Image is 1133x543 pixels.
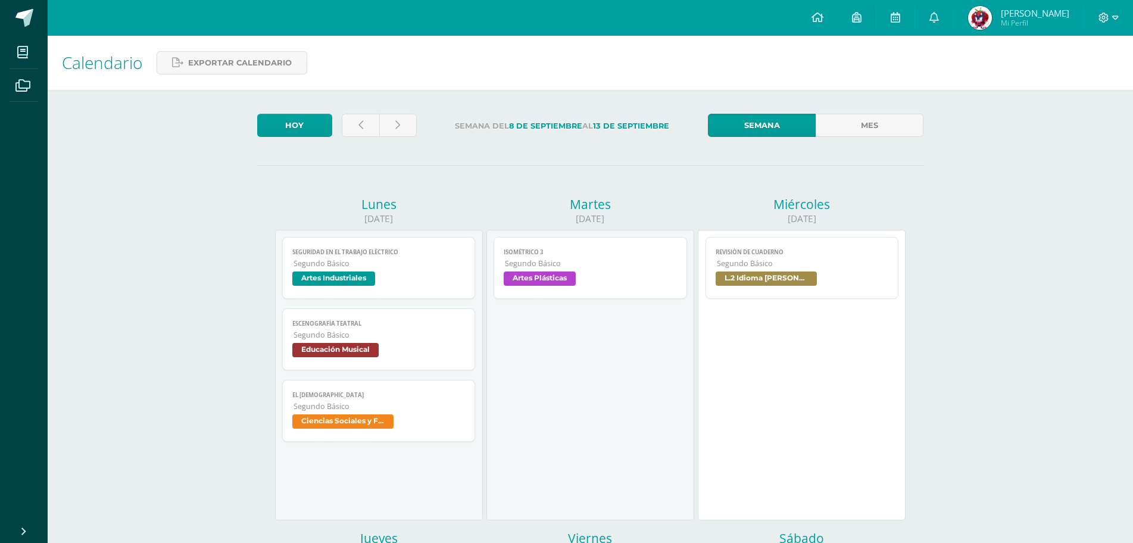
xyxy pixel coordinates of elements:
img: 845c419f23f6f36a0fa8c9d3b3da8247.png [968,6,992,30]
div: [DATE] [275,213,483,225]
a: Isométrico 3Segundo BásicoArtes Plásticas [494,237,687,299]
span: Ciencias Sociales y Formación Ciudadana [292,414,394,429]
a: Semana [708,114,816,137]
a: El [DEMOGRAPHIC_DATA]Segundo BásicoCiencias Sociales y Formación Ciudadana [282,380,476,442]
a: Exportar calendario [157,51,307,74]
a: Escenografía teatralSegundo BásicoEducación Musical [282,308,476,370]
span: Segundo Básico [294,258,466,269]
strong: 13 de Septiembre [593,121,669,130]
span: Revisión de cuaderno [716,248,889,256]
span: Mi Perfil [1001,18,1069,28]
span: Calendario [62,51,142,74]
div: Martes [486,196,694,213]
label: Semana del al [426,114,698,138]
span: Segundo Básico [717,258,889,269]
a: Revisión de cuadernoSegundo BásicoL.2 Idioma [PERSON_NAME] [706,237,899,299]
a: Mes [816,114,923,137]
div: [DATE] [698,213,906,225]
a: Seguridad en el trabajo eléctricoSegundo BásicoArtes Industriales [282,237,476,299]
span: Segundo Básico [294,330,466,340]
span: Educación Musical [292,343,379,357]
span: Exportar calendario [188,52,292,74]
span: [PERSON_NAME] [1001,7,1069,19]
div: Lunes [275,196,483,213]
span: L.2 Idioma [PERSON_NAME] [716,271,817,286]
span: Artes Industriales [292,271,375,286]
div: Miércoles [698,196,906,213]
span: Segundo Básico [505,258,677,269]
div: [DATE] [486,213,694,225]
span: Seguridad en el trabajo eléctrico [292,248,466,256]
a: Hoy [257,114,332,137]
span: Isométrico 3 [504,248,677,256]
span: Escenografía teatral [292,320,466,327]
span: Segundo Básico [294,401,466,411]
span: Artes Plásticas [504,271,576,286]
span: El [DEMOGRAPHIC_DATA] [292,391,466,399]
strong: 8 de Septiembre [509,121,582,130]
